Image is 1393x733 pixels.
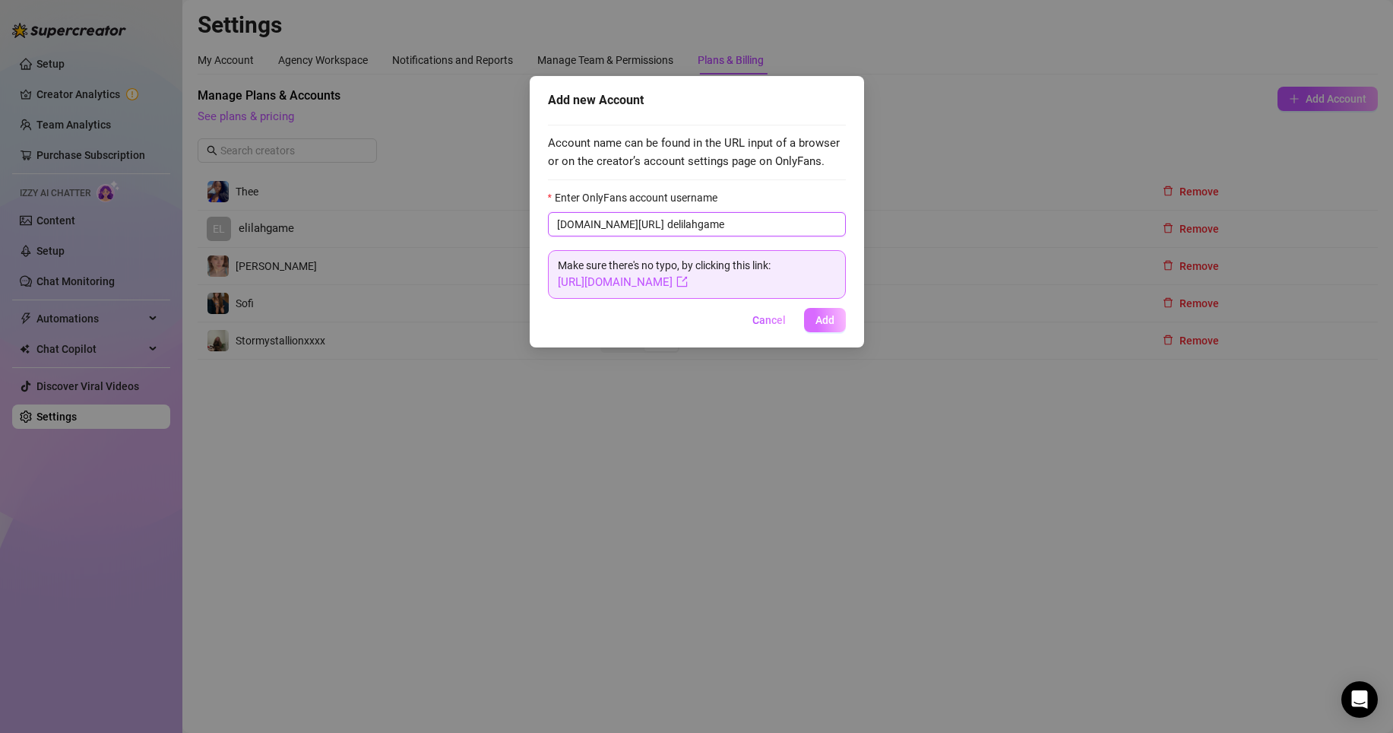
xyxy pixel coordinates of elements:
span: export [676,276,688,287]
button: Add [804,308,846,332]
span: Cancel [752,314,786,326]
span: [DOMAIN_NAME][URL] [557,216,664,233]
button: Cancel [740,308,798,332]
div: Add new Account [548,91,846,109]
a: [URL][DOMAIN_NAME]export [558,275,688,289]
span: Add [815,314,834,326]
label: Enter OnlyFans account username [548,189,727,206]
span: Make sure there's no typo, by clicking this link: [558,259,771,288]
div: Open Intercom Messenger [1341,681,1378,718]
input: Enter OnlyFans account username [667,216,837,233]
span: Account name can be found in the URL input of a browser or on the creator’s account settings page... [548,135,846,170]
